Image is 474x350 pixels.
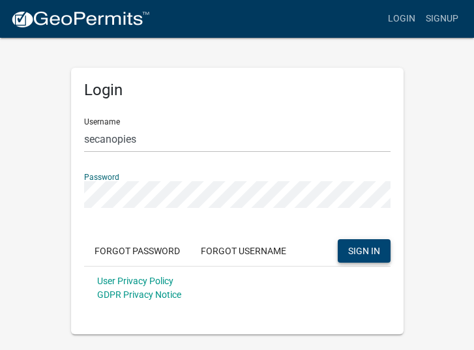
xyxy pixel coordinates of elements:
[84,81,391,100] h5: Login
[383,7,421,31] a: Login
[348,245,380,255] span: SIGN IN
[97,276,173,286] a: User Privacy Policy
[421,7,464,31] a: Signup
[190,239,297,263] button: Forgot Username
[84,239,190,263] button: Forgot Password
[338,239,391,263] button: SIGN IN
[97,289,181,300] a: GDPR Privacy Notice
